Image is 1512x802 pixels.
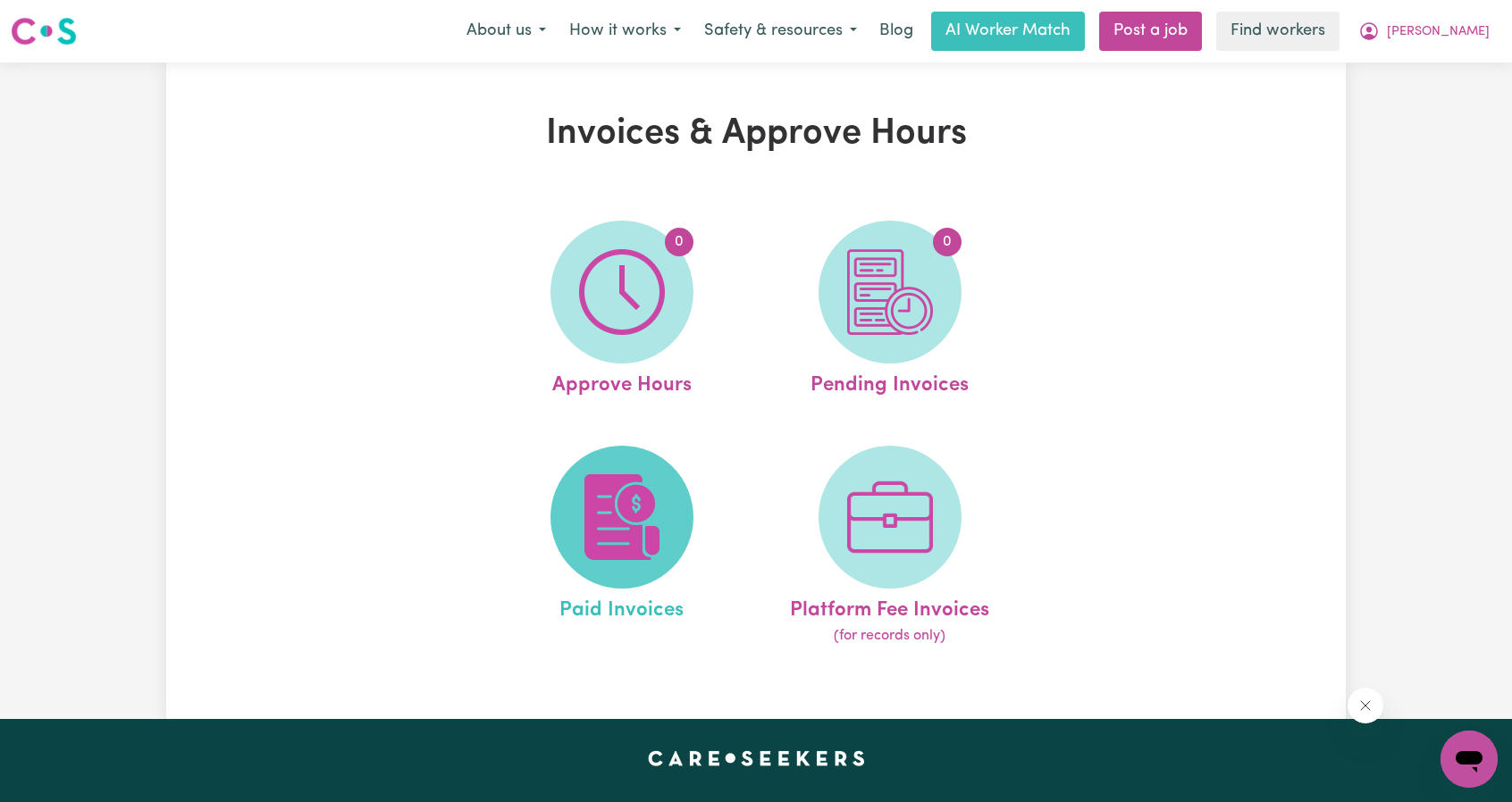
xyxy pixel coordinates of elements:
button: How it works [558,13,693,50]
a: Pending Invoices [761,221,1019,401]
a: Paid Invoices [493,446,751,647]
a: Blog [869,12,924,51]
span: 0 [933,228,962,256]
span: 0 [665,228,693,256]
span: Approve Hours [552,363,692,401]
a: Platform Fee Invoices(for records only) [761,446,1019,647]
iframe: Close message [1348,688,1383,723]
span: Platform Fee Invoices [790,589,989,626]
button: Safety & resources [693,13,869,50]
a: Post a job [1099,12,1202,51]
a: AI Worker Match [931,12,1085,51]
h1: Invoices & Approve Hours [374,113,1138,155]
span: [PERSON_NAME] [1387,22,1490,42]
a: Approve Hours [493,221,751,401]
span: Pending Invoices [811,363,969,401]
a: Find workers [1216,12,1340,51]
span: (for records only) [834,625,945,647]
a: Careseekers logo [11,11,77,52]
span: Paid Invoices [559,589,684,626]
a: Careseekers home page [648,751,865,765]
img: Careseekers logo [11,15,77,47]
iframe: Button to launch messaging window [1441,731,1498,788]
button: About us [455,13,558,50]
span: Need any help? [11,13,108,27]
button: My Account [1347,13,1501,50]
